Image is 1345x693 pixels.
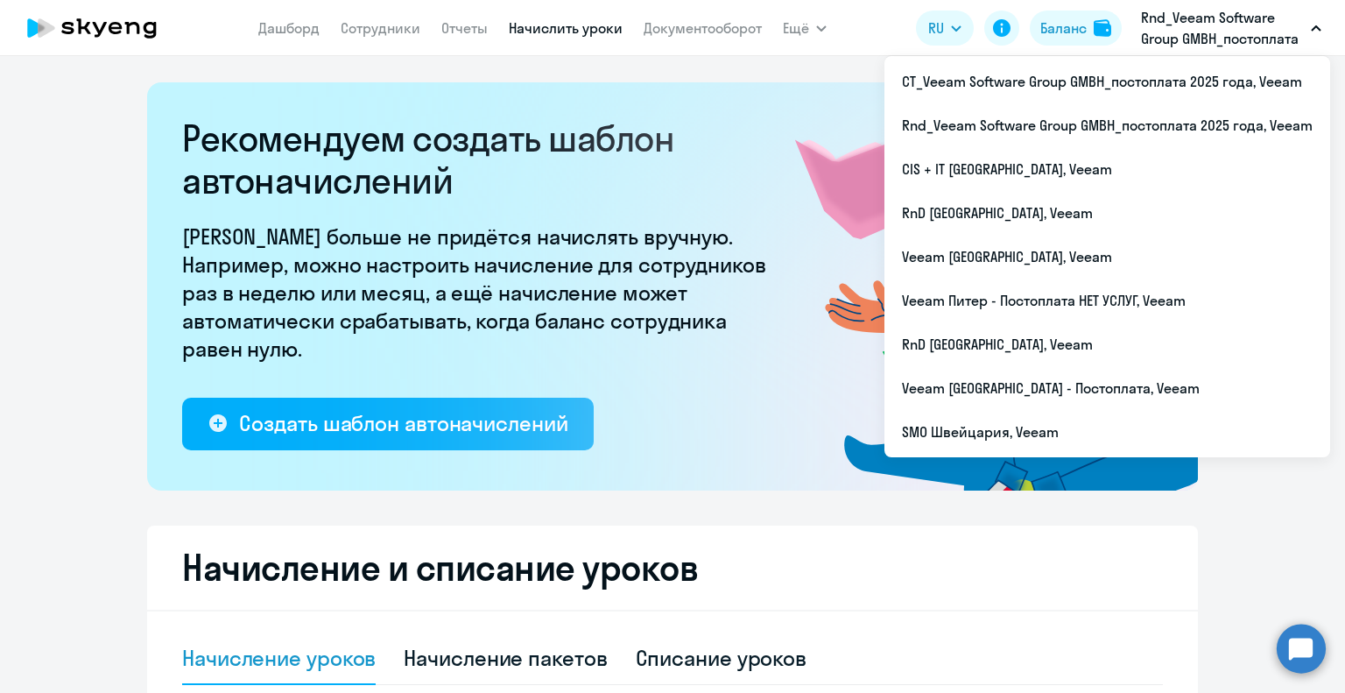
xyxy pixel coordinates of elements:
[1132,7,1330,49] button: Rnd_Veeam Software Group GMBH_постоплата 2025 года, Veeam
[258,19,320,37] a: Дашборд
[182,398,594,450] button: Создать шаблон автоначислений
[182,117,778,202] h2: Рекомендуем создать шаблон автоначислений
[884,56,1330,457] ul: Ещё
[404,644,607,672] div: Начисление пакетов
[1030,11,1122,46] button: Балансbalance
[636,644,807,672] div: Списание уроков
[1141,7,1304,49] p: Rnd_Veeam Software Group GMBH_постоплата 2025 года, Veeam
[783,18,809,39] span: Ещё
[441,19,488,37] a: Отчеты
[783,11,827,46] button: Ещё
[644,19,762,37] a: Документооборот
[239,409,567,437] div: Создать шаблон автоначислений
[182,223,778,363] p: [PERSON_NAME] больше не придётся начислять вручную. Например, можно настроить начисление для сотр...
[509,19,623,37] a: Начислить уроки
[1094,19,1111,37] img: balance
[182,547,1163,589] h2: Начисление и списание уроков
[341,19,420,37] a: Сотрудники
[916,11,974,46] button: RU
[1040,18,1087,39] div: Баланс
[928,18,944,39] span: RU
[182,644,376,672] div: Начисление уроков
